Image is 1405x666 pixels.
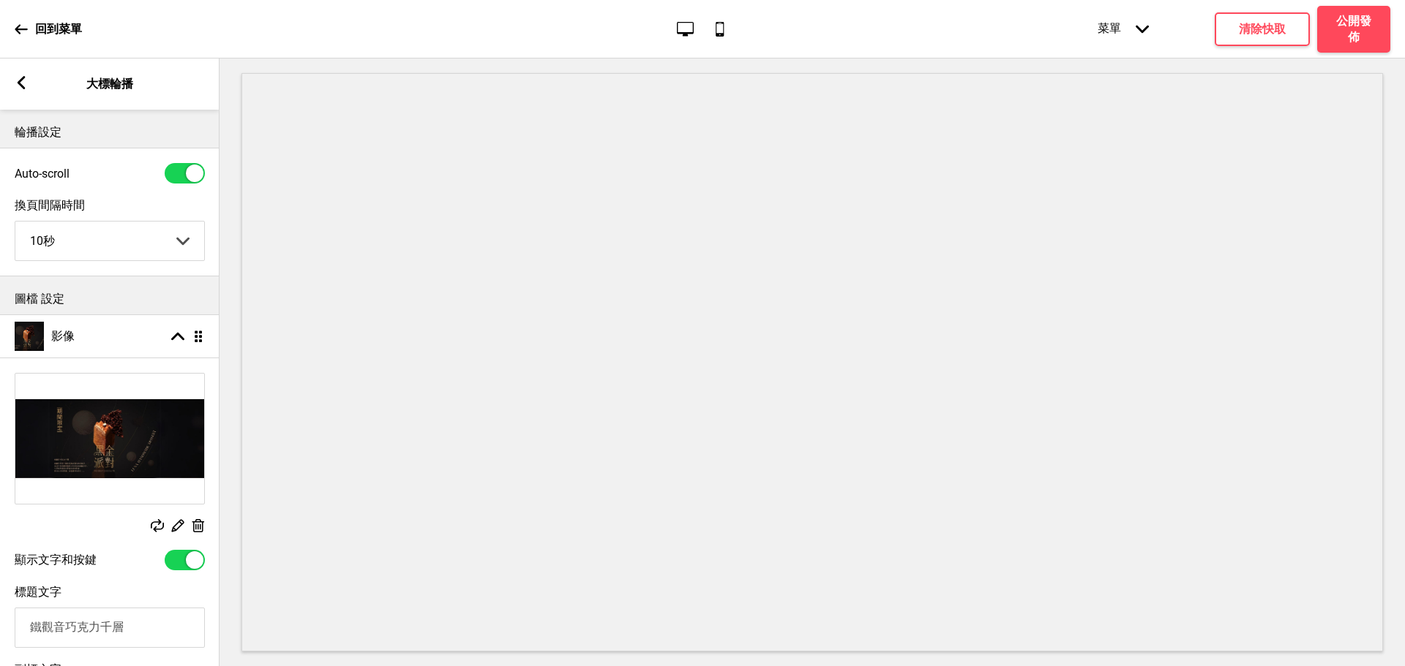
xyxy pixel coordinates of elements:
[15,585,61,599] label: 標題文字
[1215,12,1310,46] button: 清除快取
[15,374,204,504] img: Image
[15,553,97,568] label: 顯示文字和按鍵
[15,124,205,140] p: 輪播設定
[1317,6,1390,53] button: 公開發佈
[15,198,205,213] label: 換頁間隔時間
[1083,7,1164,51] div: 菜單
[15,10,82,49] a: 回到菜單
[35,21,82,37] p: 回到菜單
[15,291,205,307] p: 圖檔 設定
[15,167,70,181] label: Auto-scroll
[1332,13,1376,45] h4: 公開發佈
[51,328,75,344] h4: 影像
[1239,21,1286,37] h4: 清除快取
[86,76,133,92] p: 大標輪播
